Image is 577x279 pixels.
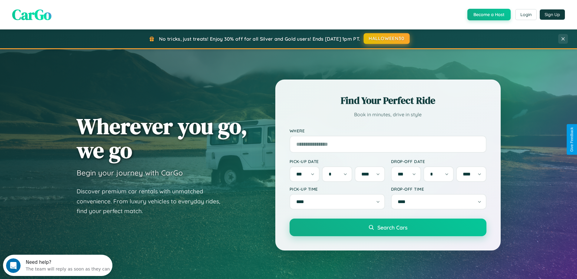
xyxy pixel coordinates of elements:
[515,9,537,20] button: Login
[3,255,112,276] iframe: Intercom live chat discovery launcher
[2,2,113,19] div: Open Intercom Messenger
[77,168,183,177] h3: Begin your journey with CarGo
[290,94,486,107] h2: Find Your Perfect Ride
[391,186,486,192] label: Drop-off Time
[391,159,486,164] label: Drop-off Date
[364,33,410,44] button: HALLOWEEN30
[377,224,407,231] span: Search Cars
[290,219,486,236] button: Search Cars
[467,9,511,20] button: Become a Host
[12,5,51,25] span: CarGo
[290,128,486,133] label: Where
[159,36,360,42] span: No tricks, just treats! Enjoy 30% off for all Silver and Gold users! Ends [DATE] 1pm PT.
[290,186,385,192] label: Pick-up Time
[540,9,565,20] button: Sign Up
[77,186,228,216] p: Discover premium car rentals with unmatched convenience. From luxury vehicles to everyday rides, ...
[23,10,107,16] div: The team will reply as soon as they can
[77,114,247,162] h1: Wherever you go, we go
[23,5,107,10] div: Need help?
[6,258,21,273] iframe: Intercom live chat
[570,127,574,152] div: Give Feedback
[290,110,486,119] p: Book in minutes, drive in style
[290,159,385,164] label: Pick-up Date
